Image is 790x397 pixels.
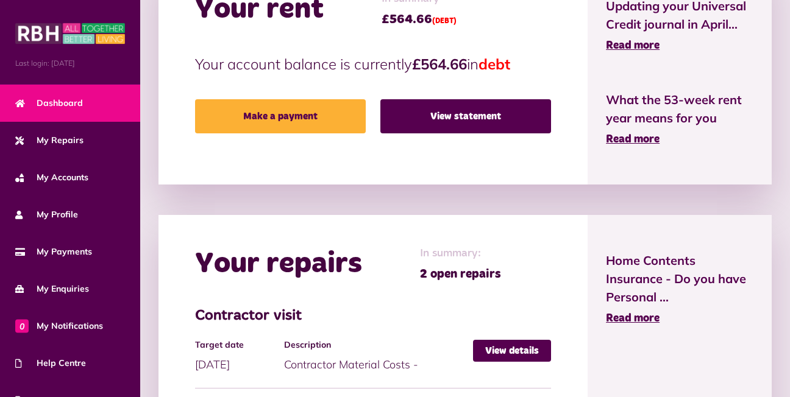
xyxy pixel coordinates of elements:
div: Contractor Material Costs - [284,340,473,373]
span: Read more [606,134,660,145]
a: What the 53-week rent year means for you Read more [606,91,753,148]
p: Your account balance is currently in [195,53,551,75]
span: Last login: [DATE] [15,58,125,69]
span: My Repairs [15,134,84,147]
span: My Notifications [15,320,103,332]
h4: Description [284,340,467,350]
span: (DEBT) [432,18,457,25]
span: Dashboard [15,97,83,110]
h3: Contractor visit [195,307,551,325]
span: Help Centre [15,357,86,370]
a: Make a payment [195,99,366,133]
span: My Payments [15,245,92,258]
span: My Profile [15,208,78,221]
span: Read more [606,313,660,324]
span: 0 [15,319,29,332]
span: My Enquiries [15,283,89,295]
span: debt [479,55,510,73]
a: Home Contents Insurance - Do you have Personal ... Read more [606,251,753,327]
span: What the 53-week rent year means for you [606,91,753,127]
a: View details [473,340,551,362]
h4: Target date [195,340,278,350]
div: [DATE] [195,340,284,373]
span: Read more [606,40,660,51]
span: In summary: [420,245,501,262]
strong: £564.66 [412,55,467,73]
span: 2 open repairs [420,265,501,283]
span: My Accounts [15,171,88,184]
h2: Your repairs [195,247,362,282]
span: Home Contents Insurance - Do you have Personal ... [606,251,753,306]
img: MyRBH [15,21,125,46]
span: £564.66 [382,10,457,29]
a: View statement [380,99,551,133]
